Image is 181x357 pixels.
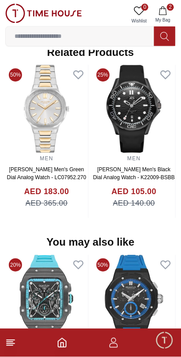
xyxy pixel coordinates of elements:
span: 50% [96,258,110,272]
h4: AED 105.00 [111,186,156,198]
button: 2My Bag [150,4,176,26]
h2: You may also like [47,236,135,250]
a: MEN [127,155,140,162]
img: ... [5,4,82,23]
span: My Bag [152,17,174,23]
span: Wishlist [128,18,150,24]
img: Quantum Men's Chronograph Beige Dial Watch - HNG1082.571 [93,255,176,343]
img: Kenneth Scott Men's Black Dial Analog Watch - K22009-BSBB [93,65,176,153]
a: MEN [40,155,53,162]
h2: Related Products [47,45,134,59]
span: 25% [96,68,110,81]
a: [PERSON_NAME] Men's Green Dial Analog Watch - LC07952.270 [7,166,86,180]
a: 0Wishlist [128,4,150,26]
div: Chat Widget [155,331,174,350]
h4: AED 183.00 [24,186,69,198]
span: AED 365.00 [26,198,68,209]
span: 0 [141,4,148,11]
span: AED 140.00 [113,198,155,209]
img: Lee Cooper Men's Green Dial Analog Watch - LC07952.270 [5,65,88,153]
img: QUANTUM Men's Chronograph Black Dial Watch - HNG1080.050 [5,255,88,343]
span: 50% [9,68,22,81]
a: [PERSON_NAME] Men's Black Dial Analog Watch - K22009-BSBB [93,166,175,180]
span: 2 [167,4,174,11]
span: 20% [9,258,22,272]
a: Home [57,338,67,348]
